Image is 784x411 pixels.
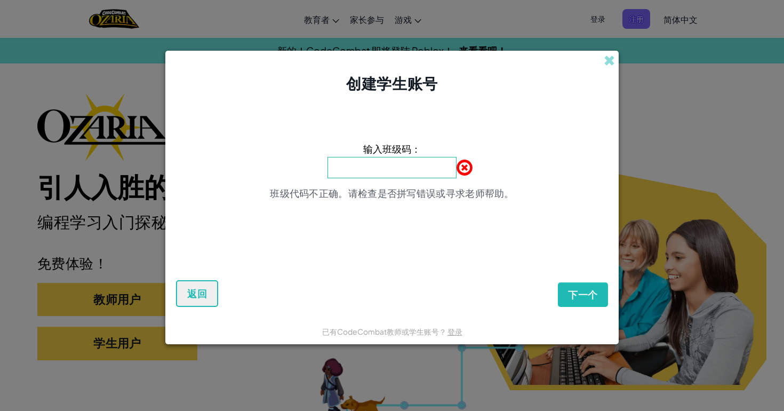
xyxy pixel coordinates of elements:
span: 下一个 [568,288,598,301]
span: 返回 [187,287,207,300]
span: 输入班级码： [363,141,421,156]
button: 下一个 [558,282,608,307]
p: 班级代码不正确。请检查是否拼写错误或寻求老师帮助。 [270,187,514,200]
span: 已有CodeCombat教师或学生账号？ [322,327,447,336]
button: 返回 [176,280,218,307]
a: 登录 [447,327,462,336]
span: 创建学生账号 [346,74,437,92]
